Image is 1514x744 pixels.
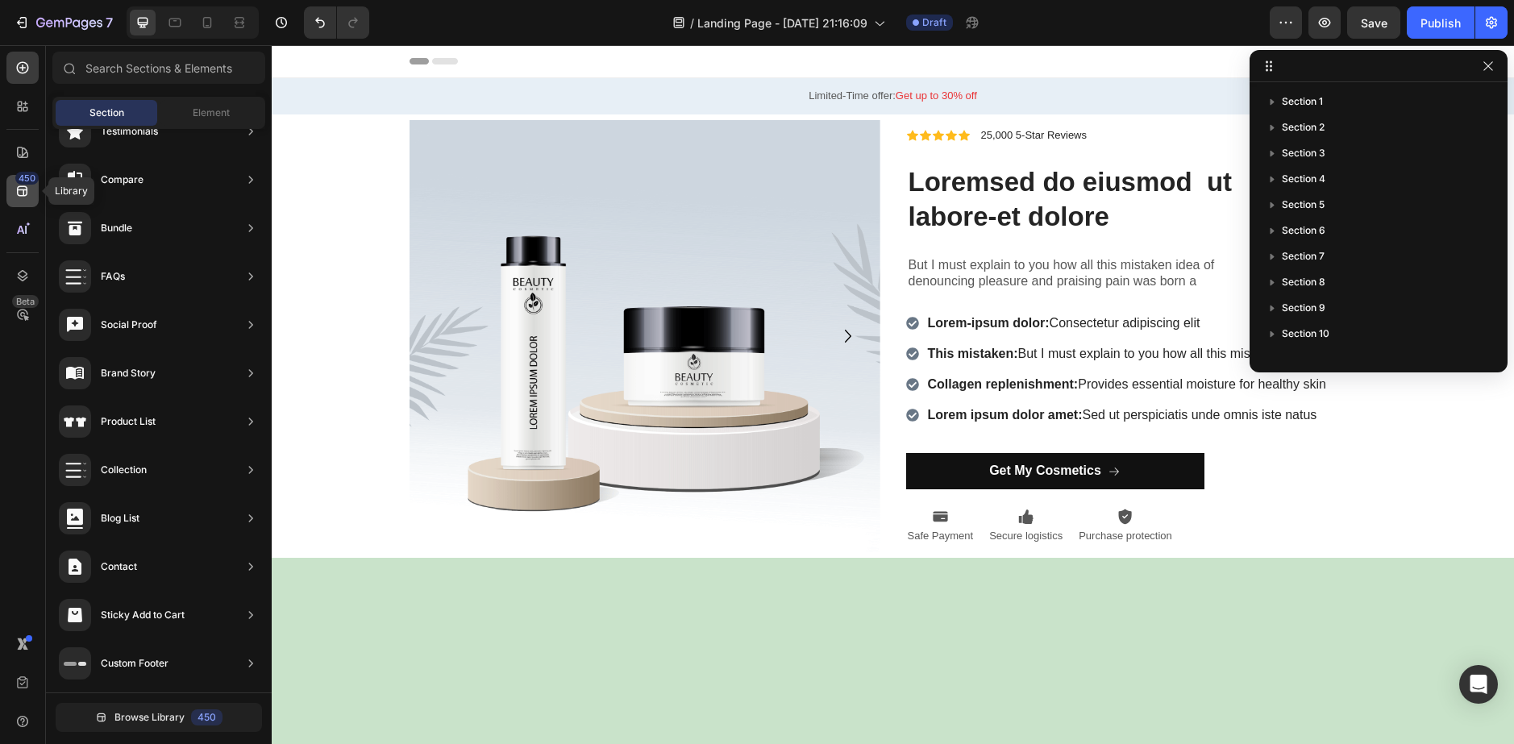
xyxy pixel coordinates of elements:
[1282,222,1325,239] span: Section 6
[191,709,223,725] div: 450
[101,510,139,526] div: Blog List
[1282,300,1325,316] span: Section 9
[922,15,946,30] span: Draft
[114,710,185,725] span: Browse Library
[101,607,185,623] div: Sticky Add to Cart
[564,278,589,304] button: Carousel Next Arrow
[1282,145,1325,161] span: Section 3
[1282,197,1325,213] span: Section 5
[1282,326,1329,342] span: Section 10
[101,559,137,575] div: Contact
[656,299,1054,318] p: But I must explain to you how all this mistaken
[101,268,125,285] div: FAQs
[656,360,1054,380] p: Sed ut perspiciatis unde omnis iste natus
[656,363,811,376] strong: Lorem ipsum dolor amet:
[1407,6,1474,39] button: Publish
[56,703,262,732] button: Browse Library450
[6,6,120,39] button: 7
[272,45,1514,744] iframe: Design area
[193,106,230,120] span: Element
[637,212,972,246] p: But I must explain to you how all this mistaken idea of denouncing pleasure and praising pain was...
[1282,248,1325,264] span: Section 7
[1459,665,1498,704] div: Open Intercom Messenger
[52,52,265,84] input: Search Sections & Elements
[101,462,147,478] div: Collection
[101,172,143,188] div: Compare
[101,220,132,236] div: Bundle
[656,332,807,346] strong: Collagen replenishment:
[1347,6,1400,39] button: Save
[1282,94,1323,110] span: Section 1
[656,268,1054,288] p: Consectetur adipiscing elit
[101,655,168,671] div: Custom Footer
[1282,351,1327,368] span: Section 11
[717,484,791,498] p: Secure logistics
[1282,274,1325,290] span: Section 8
[690,15,694,31] span: /
[656,271,778,285] strong: Lorem-ipsum dolor:
[1282,119,1325,135] span: Section 2
[807,484,900,498] p: Purchase protection
[101,414,156,430] div: Product List
[101,317,157,333] div: Social Proof
[106,13,113,32] p: 7
[636,484,702,498] p: Safe Payment
[634,408,933,444] button: Get My Cosmetics
[635,118,974,191] h2: Loremsed do eiusmod ut labore-et dolore
[709,84,816,98] p: 25,000 5-Star Reviews
[1282,171,1325,187] span: Section 4
[101,365,156,381] div: Brand Story
[15,172,39,185] div: 450
[1420,15,1461,31] div: Publish
[304,6,369,39] div: Undo/Redo
[717,418,830,434] div: Get My Cosmetics
[656,330,1054,349] p: Provides essential moisture for healthy skin
[101,123,158,139] div: Testimonials
[12,295,39,308] div: Beta
[1361,16,1387,30] span: Save
[656,301,747,315] strong: This mistaken:
[697,15,867,31] span: Landing Page - [DATE] 21:16:09
[89,106,124,120] span: Section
